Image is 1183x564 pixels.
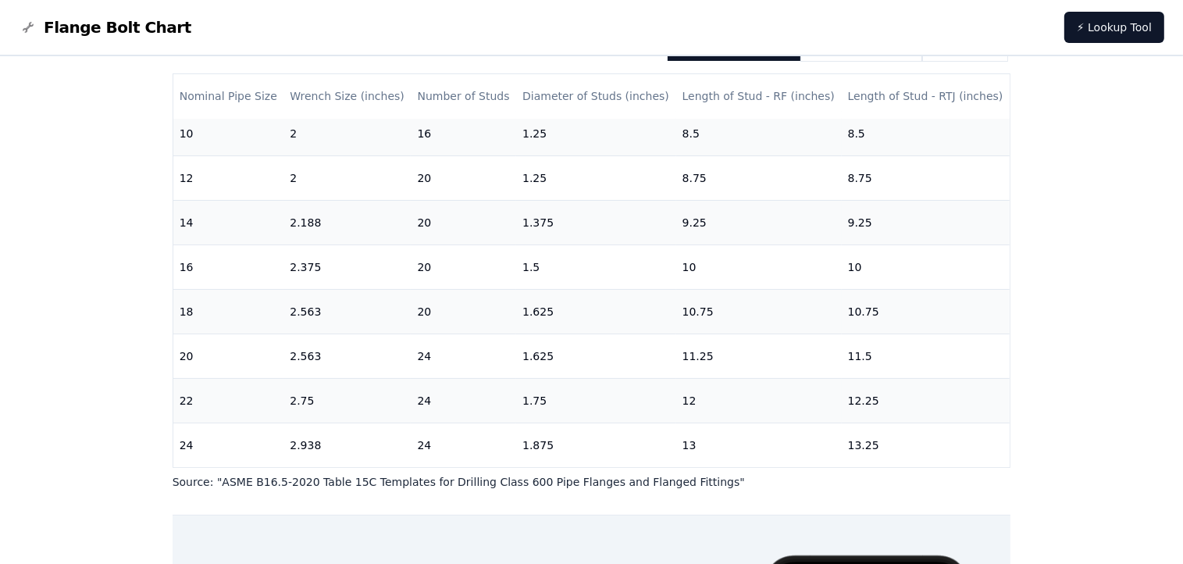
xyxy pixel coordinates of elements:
[283,74,411,119] th: Wrench Size (inches)
[283,111,411,155] td: 2
[516,200,676,245] td: 1.375
[516,334,676,378] td: 1.625
[283,334,411,378] td: 2.563
[44,16,191,38] span: Flange Bolt Chart
[411,423,516,467] td: 24
[842,423,1010,467] td: 13.25
[516,245,676,289] td: 1.5
[516,378,676,423] td: 1.75
[283,378,411,423] td: 2.75
[676,378,842,423] td: 12
[19,16,191,38] a: Flange Bolt Chart LogoFlange Bolt Chart
[283,200,411,245] td: 2.188
[173,111,284,155] td: 10
[842,245,1010,289] td: 10
[842,378,1010,423] td: 12.25
[842,289,1010,334] td: 10.75
[676,423,842,467] td: 13
[676,74,842,119] th: Length of Stud - RF (inches)
[516,155,676,200] td: 1.25
[676,155,842,200] td: 8.75
[173,200,284,245] td: 14
[283,245,411,289] td: 2.375
[676,111,842,155] td: 8.5
[516,74,676,119] th: Diameter of Studs (inches)
[283,423,411,467] td: 2.938
[676,245,842,289] td: 10
[411,200,516,245] td: 20
[283,289,411,334] td: 2.563
[842,155,1010,200] td: 8.75
[842,200,1010,245] td: 9.25
[842,334,1010,378] td: 11.5
[411,334,516,378] td: 24
[173,245,284,289] td: 16
[516,289,676,334] td: 1.625
[411,289,516,334] td: 20
[173,334,284,378] td: 20
[173,474,1011,490] p: Source: " ASME B16.5-2020 Table 15C Templates for Drilling Class 600 Pipe Flanges and Flanged Fit...
[842,111,1010,155] td: 8.5
[411,378,516,423] td: 24
[842,74,1010,119] th: Length of Stud - RTJ (inches)
[173,423,284,467] td: 24
[173,74,284,119] th: Nominal Pipe Size
[19,18,37,37] img: Flange Bolt Chart Logo
[1064,12,1164,43] a: ⚡ Lookup Tool
[411,245,516,289] td: 20
[676,334,842,378] td: 11.25
[411,111,516,155] td: 16
[676,289,842,334] td: 10.75
[411,74,516,119] th: Number of Studs
[283,155,411,200] td: 2
[516,423,676,467] td: 1.875
[516,111,676,155] td: 1.25
[411,155,516,200] td: 20
[173,155,284,200] td: 12
[173,378,284,423] td: 22
[676,200,842,245] td: 9.25
[173,289,284,334] td: 18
